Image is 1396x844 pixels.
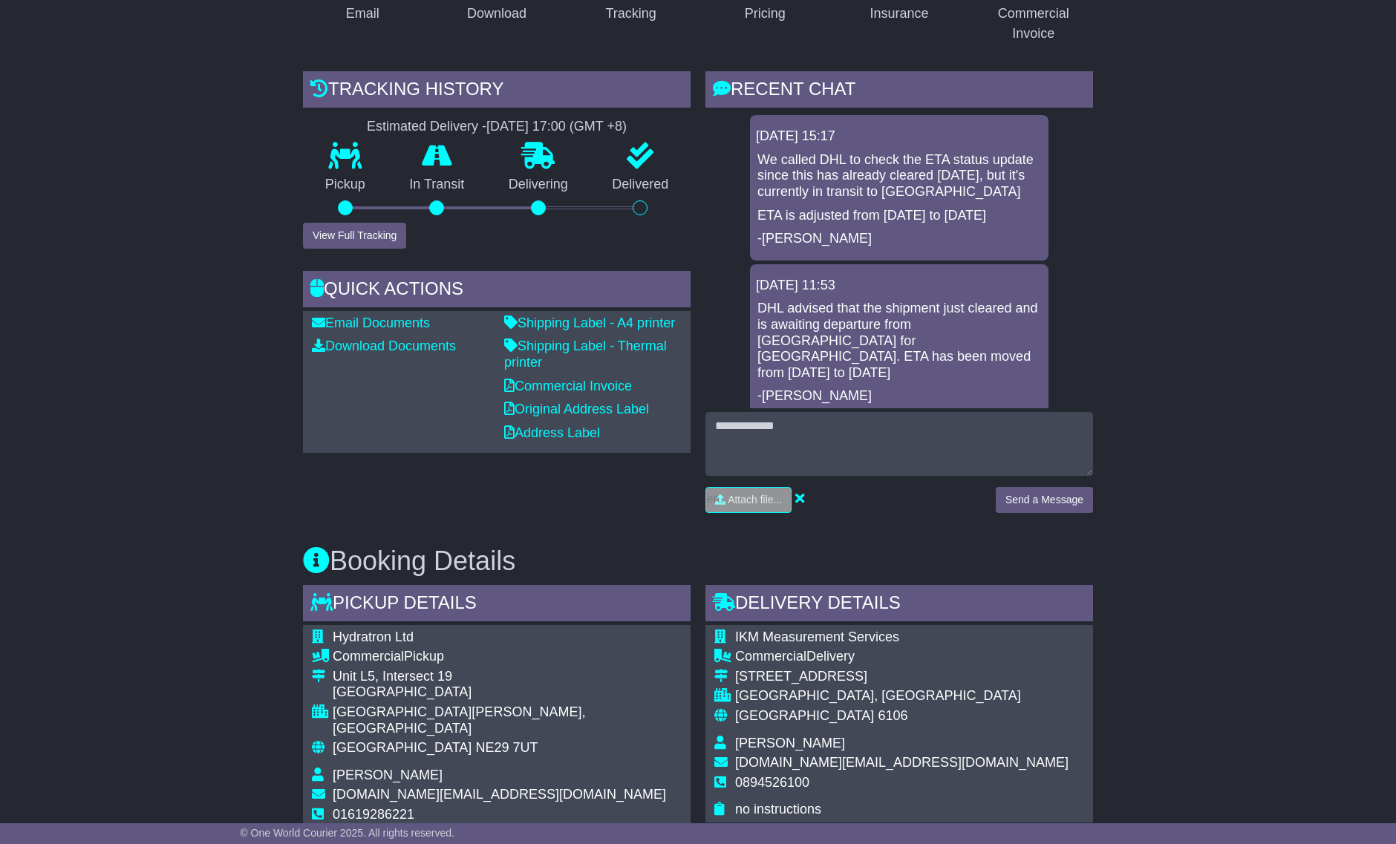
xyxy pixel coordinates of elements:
span: Commercial [333,649,404,664]
a: Email Documents [312,315,430,330]
a: Shipping Label - Thermal printer [504,338,667,370]
div: [DATE] 17:00 (GMT +8) [486,119,627,135]
a: Commercial Invoice [504,379,632,393]
div: Pricing [745,4,786,24]
span: [PERSON_NAME] [735,736,845,750]
div: Pickup Details [303,585,691,625]
span: 01619286221 [333,807,414,822]
div: Email [346,4,379,24]
span: 0894526100 [735,775,809,790]
p: -[PERSON_NAME] [757,388,1041,405]
p: ETA is adjusted from [DATE] to [DATE] [757,208,1041,224]
span: [DOMAIN_NAME][EMAIL_ADDRESS][DOMAIN_NAME] [333,787,666,802]
div: [GEOGRAPHIC_DATA], [GEOGRAPHIC_DATA] [735,688,1069,704]
span: NE29 7UT [475,740,538,755]
h3: Booking Details [303,546,1093,576]
span: Hydratron Ltd [333,629,414,644]
div: [DATE] 15:17 [756,128,1043,145]
span: Commercial [735,649,806,664]
p: DHL advised that the shipment just cleared and is awaiting departure from [GEOGRAPHIC_DATA] for [... [757,301,1041,381]
div: [DATE] 11:53 [756,278,1043,294]
span: [DOMAIN_NAME][EMAIL_ADDRESS][DOMAIN_NAME] [735,755,1069,770]
div: Pickup [333,649,682,665]
div: Insurance [870,4,928,24]
div: Quick Actions [303,271,691,311]
span: 6106 [878,708,907,723]
p: We called DHL to check the ETA status update since this has already cleared [DATE], but it's curr... [757,152,1041,200]
p: Pickup [303,177,388,193]
div: Delivery Details [705,585,1093,625]
span: [GEOGRAPHIC_DATA] [735,708,874,723]
div: Delivery [735,649,1069,665]
span: no instructions [735,802,821,817]
div: Download [467,4,526,24]
button: View Full Tracking [303,223,406,249]
div: Tracking history [303,71,691,111]
p: -[PERSON_NAME] [757,231,1041,247]
span: © One World Courier 2025. All rights reserved. [240,827,454,839]
div: RECENT CHAT [705,71,1093,111]
div: [GEOGRAPHIC_DATA] [333,684,682,701]
span: [GEOGRAPHIC_DATA] [333,740,472,755]
div: [GEOGRAPHIC_DATA][PERSON_NAME], [GEOGRAPHIC_DATA] [333,704,682,736]
p: Delivered [590,177,691,193]
p: In Transit [388,177,487,193]
a: Address Label [504,425,600,440]
button: Send a Message [996,487,1093,513]
span: IKM Measurement Services [735,629,899,644]
div: Estimated Delivery - [303,119,691,135]
div: Commercial Invoice [983,4,1083,44]
a: Download Documents [312,338,456,353]
a: Original Address Label [504,402,649,416]
div: [STREET_ADDRESS] [735,669,1069,685]
div: Unit L5, Intersect 19 [333,669,682,685]
a: Shipping Label - A4 printer [504,315,675,330]
p: Delivering [486,177,590,193]
span: [PERSON_NAME] [333,768,443,782]
div: Tracking [606,4,656,24]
